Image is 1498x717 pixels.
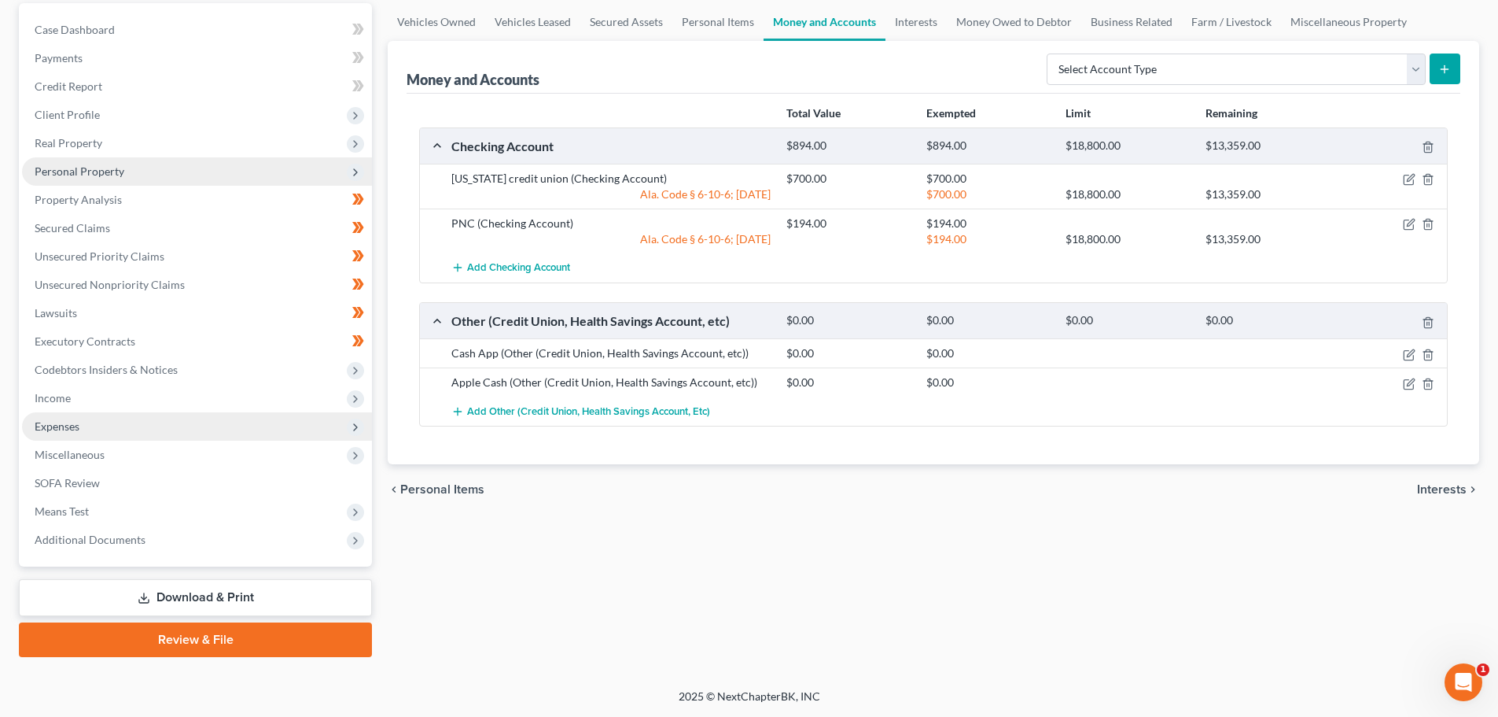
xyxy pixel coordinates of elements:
span: Income [35,391,71,405]
span: Executory Contracts [35,334,135,348]
div: $13,359.00 [1198,187,1337,202]
div: $18,800.00 [1058,187,1197,202]
span: Add Other (Credit Union, Health Savings Account, etc) [467,405,710,418]
a: Miscellaneous Property [1281,3,1416,41]
span: Expenses [35,419,79,433]
div: $894.00 [918,139,1058,153]
div: PNC (Checking Account) [444,216,778,231]
div: $194.00 [778,216,918,231]
span: Miscellaneous [35,448,105,461]
span: Secured Claims [35,221,110,235]
div: $0.00 [1198,313,1337,328]
a: Download & Print [19,579,372,616]
div: $0.00 [918,313,1058,328]
div: $0.00 [1058,313,1197,328]
a: Money and Accounts [764,3,885,41]
div: Money and Accounts [407,70,539,89]
i: chevron_left [388,483,400,496]
div: [US_STATE] credit union (Checking Account) [444,171,778,187]
span: Means Test [35,504,89,518]
strong: Remaining [1205,106,1257,120]
div: $0.00 [918,375,1058,390]
button: Add Other (Credit Union, Health Savings Account, etc) [451,397,710,426]
span: Case Dashboard [35,23,115,36]
a: Secured Assets [580,3,672,41]
a: Payments [22,44,372,72]
div: Ala. Code § 6-10-6; [DATE] [444,187,778,202]
div: $0.00 [778,313,918,328]
span: SOFA Review [35,476,100,490]
span: Client Profile [35,108,100,121]
strong: Limit [1066,106,1091,120]
a: Farm / Livestock [1182,3,1281,41]
div: Other (Credit Union, Health Savings Account, etc) [444,312,778,329]
div: $13,359.00 [1198,231,1337,247]
div: $700.00 [918,171,1058,187]
a: Unsecured Nonpriority Claims [22,271,372,299]
span: Property Analysis [35,193,122,206]
div: Apple Cash (Other (Credit Union, Health Savings Account, etc)) [444,375,778,390]
div: $18,800.00 [1058,139,1197,153]
button: Add Checking Account [451,253,570,283]
div: $194.00 [918,231,1058,247]
a: Vehicles Owned [388,3,485,41]
div: $13,359.00 [1198,139,1337,153]
span: Payments [35,51,83,65]
a: Case Dashboard [22,16,372,44]
a: Lawsuits [22,299,372,327]
span: Real Property [35,136,102,150]
span: Add Checking Account [467,262,570,275]
a: Review & File [19,623,372,657]
span: Additional Documents [35,533,145,546]
span: Lawsuits [35,306,77,320]
span: 1 [1477,663,1489,676]
a: Vehicles Leased [485,3,580,41]
div: $0.00 [778,375,918,390]
button: chevron_left Personal Items [388,483,484,496]
div: Cash App (Other (Credit Union, Health Savings Account, etc)) [444,346,778,361]
span: Personal Items [400,483,484,496]
span: Personal Property [35,164,124,178]
strong: Total Value [786,106,841,120]
div: 2025 © NextChapterBK, INC [301,689,1198,717]
div: $0.00 [918,346,1058,361]
div: Ala. Code § 6-10-6; [DATE] [444,231,778,247]
a: Property Analysis [22,186,372,214]
a: Executory Contracts [22,327,372,356]
a: Interests [885,3,947,41]
span: Credit Report [35,79,102,93]
a: SOFA Review [22,469,372,497]
i: chevron_right [1467,483,1479,496]
a: Money Owed to Debtor [947,3,1081,41]
a: Secured Claims [22,214,372,242]
a: Business Related [1081,3,1182,41]
strong: Exempted [926,106,976,120]
div: $700.00 [918,187,1058,202]
span: Unsecured Nonpriority Claims [35,278,185,291]
div: $194.00 [918,216,1058,231]
div: Checking Account [444,138,778,154]
div: $700.00 [778,171,918,187]
a: Unsecured Priority Claims [22,242,372,271]
div: $18,800.00 [1058,231,1197,247]
span: Interests [1417,483,1467,496]
span: Unsecured Priority Claims [35,249,164,263]
iframe: Intercom live chat [1445,663,1482,701]
a: Credit Report [22,72,372,101]
button: Interests chevron_right [1417,483,1479,496]
a: Personal Items [672,3,764,41]
div: $894.00 [778,139,918,153]
div: $0.00 [778,346,918,361]
span: Codebtors Insiders & Notices [35,363,178,376]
